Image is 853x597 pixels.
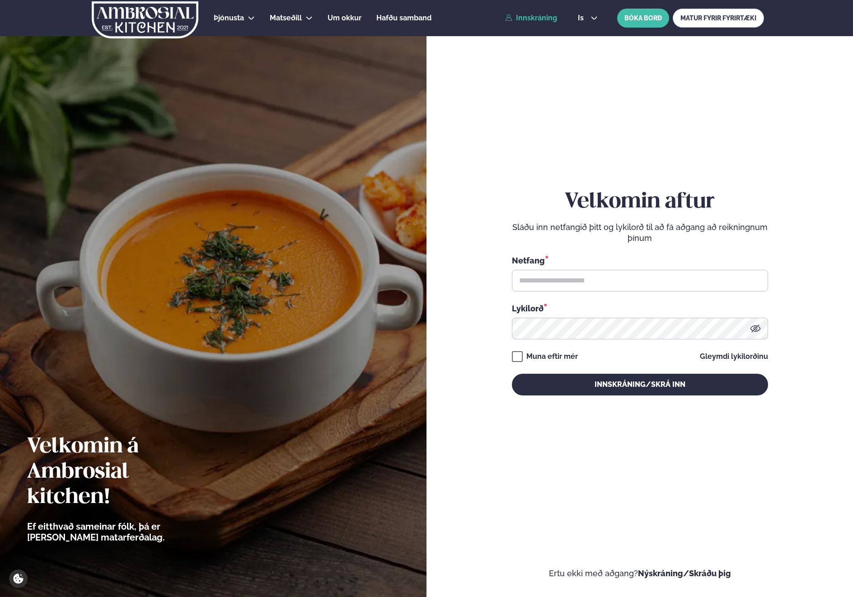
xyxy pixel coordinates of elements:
[270,13,302,24] a: Matseðill
[505,14,557,22] a: Innskráning
[617,9,669,28] button: BÓKA BORÐ
[328,13,361,24] a: Um okkur
[700,353,768,360] a: Gleymdi lykilorðinu
[512,254,768,266] div: Netfang
[27,434,215,510] h2: Velkomin á Ambrosial kitchen!
[214,14,244,22] span: Þjónusta
[571,14,605,22] button: is
[270,14,302,22] span: Matseðill
[9,569,28,588] a: Cookie settings
[376,14,431,22] span: Hafðu samband
[673,9,764,28] a: MATUR FYRIR FYRIRTÆKI
[454,568,826,579] p: Ertu ekki með aðgang?
[376,13,431,24] a: Hafðu samband
[638,569,731,578] a: Nýskráning/Skráðu þig
[512,374,768,395] button: Innskráning/Skrá inn
[91,1,199,38] img: logo
[27,521,215,543] p: Ef eitthvað sameinar fólk, þá er [PERSON_NAME] matarferðalag.
[512,302,768,314] div: Lykilorð
[512,222,768,244] p: Sláðu inn netfangið þitt og lykilorð til að fá aðgang að reikningnum þínum
[512,189,768,215] h2: Velkomin aftur
[578,14,586,22] span: is
[214,13,244,24] a: Þjónusta
[328,14,361,22] span: Um okkur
